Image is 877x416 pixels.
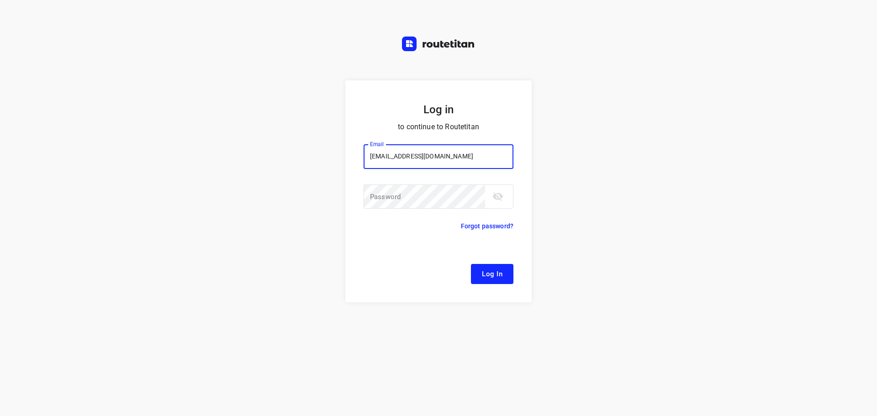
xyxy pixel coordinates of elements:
[471,264,513,284] button: Log In
[364,121,513,133] p: to continue to Routetitan
[402,37,475,51] img: Routetitan
[461,221,513,232] p: Forgot password?
[482,268,502,280] span: Log In
[364,102,513,117] h5: Log in
[489,187,507,205] button: toggle password visibility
